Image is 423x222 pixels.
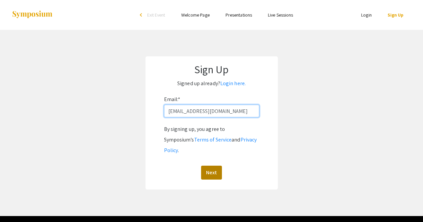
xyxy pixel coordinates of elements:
[140,13,144,17] div: arrow_back_ios
[181,12,210,18] a: Welcome Page
[164,124,259,156] div: By signing up, you agree to Symposium’s and .
[220,80,246,87] a: Login here.
[388,12,404,18] a: Sign Up
[152,63,271,76] h1: Sign Up
[226,12,252,18] a: Presentations
[361,12,372,18] a: Login
[164,94,181,105] label: Email:
[12,10,53,19] img: Symposium by ForagerOne
[268,12,293,18] a: Live Sessions
[147,12,165,18] span: Exit Event
[5,192,28,217] iframe: Chat
[194,136,232,143] a: Terms of Service
[201,166,222,180] button: Next
[152,78,271,89] p: Signed up already?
